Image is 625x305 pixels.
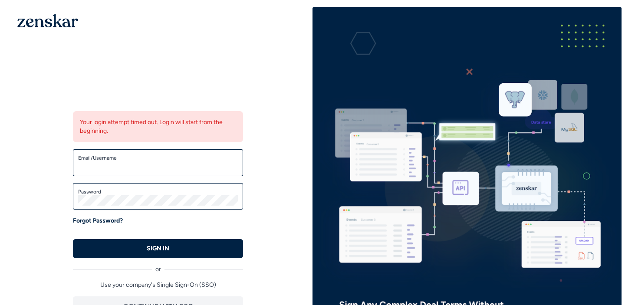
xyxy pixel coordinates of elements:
[73,258,243,274] div: or
[78,188,238,195] label: Password
[73,111,243,142] div: Your login attempt timed out. Login will start from the beginning.
[73,216,123,225] a: Forgot Password?
[147,244,169,253] p: SIGN IN
[17,14,78,27] img: 1OGAJ2xQqyY4LXKgY66KYq0eOWRCkrZdAb3gUhuVAqdWPZE9SRJmCz+oDMSn4zDLXe31Ii730ItAGKgCKgCCgCikA4Av8PJUP...
[73,281,243,289] p: Use your company's Single Sign-On (SSO)
[78,154,238,161] label: Email/Username
[73,239,243,258] button: SIGN IN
